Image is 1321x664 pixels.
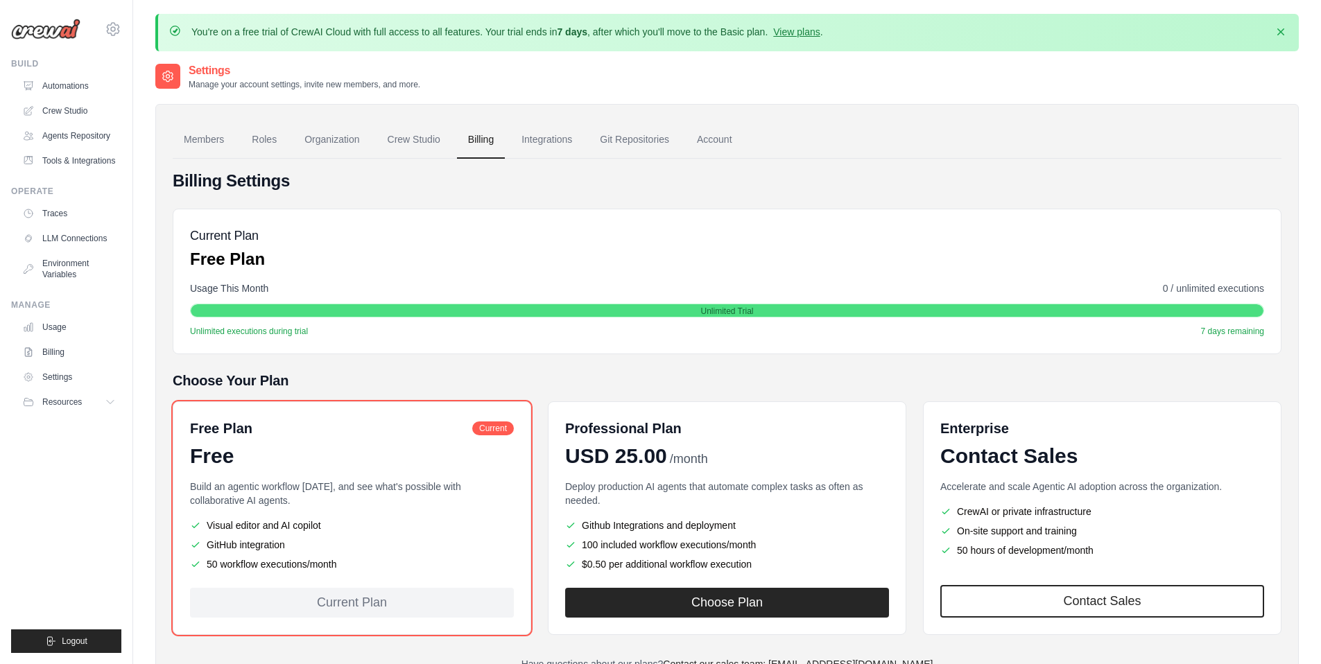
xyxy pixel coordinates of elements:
p: Deploy production AI agents that automate complex tasks as often as needed. [565,480,889,507]
li: CrewAI or private infrastructure [940,505,1264,518]
a: Account [686,121,743,159]
span: Logout [62,636,87,647]
a: Environment Variables [17,252,121,286]
div: Free [190,444,514,469]
span: 7 days remaining [1201,326,1264,337]
strong: 7 days [557,26,587,37]
h6: Free Plan [190,419,252,438]
a: Settings [17,366,121,388]
button: Resources [17,391,121,413]
div: Build [11,58,121,69]
li: Github Integrations and deployment [565,518,889,532]
li: Visual editor and AI copilot [190,518,514,532]
div: Current Plan [190,588,514,618]
p: Free Plan [190,248,265,270]
h2: Settings [189,62,420,79]
a: Git Repositories [589,121,680,159]
a: Usage [17,316,121,338]
span: USD 25.00 [565,444,667,469]
span: Usage This Month [190,281,268,295]
span: Current [472,421,514,435]
a: Traces [17,202,121,225]
div: Operate [11,186,121,197]
p: You're on a free trial of CrewAI Cloud with full access to all features. Your trial ends in , aft... [191,25,823,39]
h5: Current Plan [190,226,265,245]
h4: Billing Settings [173,170,1281,192]
span: Unlimited executions during trial [190,326,308,337]
li: 50 hours of development/month [940,543,1264,557]
a: Crew Studio [17,100,121,122]
span: Resources [42,396,82,408]
a: View plans [773,26,820,37]
h5: Choose Your Plan [173,371,1281,390]
button: Logout [11,629,121,653]
span: Unlimited Trial [700,306,753,317]
div: Contact Sales [940,444,1264,469]
img: Logo [11,19,80,40]
h6: Professional Plan [565,419,682,438]
a: Agents Repository [17,125,121,147]
a: Members [173,121,235,159]
li: $0.50 per additional workflow execution [565,557,889,571]
p: Accelerate and scale Agentic AI adoption across the organization. [940,480,1264,493]
a: Billing [17,341,121,363]
a: Organization [293,121,370,159]
div: Manage [11,299,121,311]
li: On-site support and training [940,524,1264,538]
a: Crew Studio [377,121,451,159]
a: LLM Connections [17,227,121,250]
li: GitHub integration [190,538,514,552]
li: 50 workflow executions/month [190,557,514,571]
span: 0 / unlimited executions [1163,281,1264,295]
p: Manage your account settings, invite new members, and more. [189,79,420,90]
h6: Enterprise [940,419,1264,438]
a: Integrations [510,121,583,159]
a: Automations [17,75,121,97]
span: /month [670,450,708,469]
button: Choose Plan [565,588,889,618]
a: Contact Sales [940,585,1264,618]
p: Build an agentic workflow [DATE], and see what's possible with collaborative AI agents. [190,480,514,507]
li: 100 included workflow executions/month [565,538,889,552]
a: Tools & Integrations [17,150,121,172]
a: Roles [241,121,288,159]
a: Billing [457,121,505,159]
